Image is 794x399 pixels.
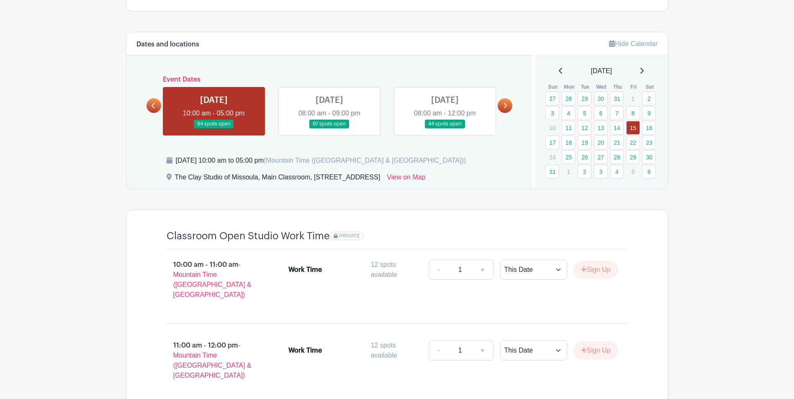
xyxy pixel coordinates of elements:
[642,83,658,91] th: Sat
[594,150,608,164] a: 27
[545,83,561,91] th: Sun
[642,136,656,149] a: 23
[609,40,658,47] a: Hide Calendar
[472,260,493,280] a: +
[429,340,448,361] a: -
[626,150,640,164] a: 29
[594,92,608,105] a: 30
[594,106,608,120] a: 6
[545,165,559,179] a: 31
[153,256,275,303] p: 10:00 am - 11:00 am
[136,41,199,49] h6: Dates and locations
[574,342,618,359] button: Sign Up
[594,165,608,179] a: 3
[610,165,624,179] a: 4
[545,136,559,149] a: 17
[545,151,559,164] p: 24
[562,92,576,105] a: 28
[626,92,640,105] p: 1
[264,157,466,164] span: (Mountain Time ([GEOGRAPHIC_DATA] & [GEOGRAPHIC_DATA]))
[562,165,576,178] p: 1
[642,106,656,120] a: 9
[626,165,640,178] p: 5
[574,261,618,279] button: Sign Up
[594,83,610,91] th: Wed
[610,106,624,120] a: 7
[610,92,624,105] a: 31
[609,83,626,91] th: Thu
[578,121,591,135] a: 12
[175,172,380,186] div: The Clay Studio of Missoula, Main Classroom, [STREET_ADDRESS]
[387,172,425,186] a: View on Map
[371,340,422,361] div: 12 spots available
[642,150,656,164] a: 30
[371,260,422,280] div: 12 spots available
[626,136,640,149] a: 22
[578,106,591,120] a: 5
[594,136,608,149] a: 20
[176,156,466,166] div: [DATE] 10:00 am to 05:00 pm
[545,106,559,120] a: 3
[288,265,322,275] div: Work Time
[173,261,252,298] span: - Mountain Time ([GEOGRAPHIC_DATA] & [GEOGRAPHIC_DATA])
[626,106,640,120] a: 8
[562,136,576,149] a: 18
[161,76,498,84] h6: Event Dates
[173,342,252,379] span: - Mountain Time ([GEOGRAPHIC_DATA] & [GEOGRAPHIC_DATA])
[545,121,559,134] p: 10
[562,121,576,135] a: 11
[167,230,330,242] h4: Classroom Open Studio Work Time
[339,233,360,239] span: PRIVATE
[642,92,656,105] a: 2
[561,83,578,91] th: Mon
[578,136,591,149] a: 19
[610,150,624,164] a: 28
[545,92,559,105] a: 27
[626,83,642,91] th: Fri
[642,121,656,135] a: 16
[642,165,656,179] a: 6
[153,337,275,384] p: 11:00 am - 12:00 pm
[578,92,591,105] a: 29
[288,345,322,356] div: Work Time
[472,340,493,361] a: +
[429,260,448,280] a: -
[577,83,594,91] th: Tue
[591,66,612,76] span: [DATE]
[578,150,591,164] a: 26
[562,150,576,164] a: 25
[562,106,576,120] a: 4
[610,121,624,135] a: 14
[594,121,608,135] a: 13
[626,121,640,135] a: 15
[578,165,591,179] a: 2
[610,136,624,149] a: 21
